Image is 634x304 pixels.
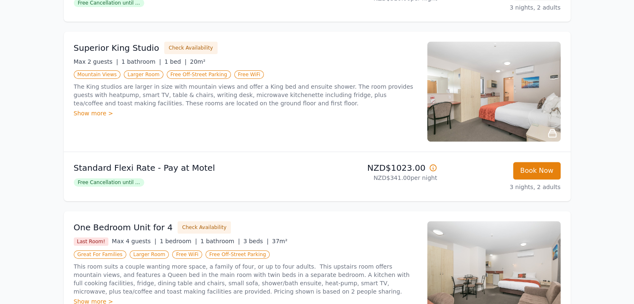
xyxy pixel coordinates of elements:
p: The King studios are larger in size with mountain views and offer a King bed and ensuite shower. ... [74,82,417,107]
span: Free WiFi [234,70,264,79]
span: Free Cancellation until ... [74,178,144,187]
p: Standard Flexi Rate - Pay at Motel [74,162,314,174]
div: Show more > [74,109,417,117]
span: Free WiFi [172,250,202,259]
span: Mountain Views [74,70,120,79]
span: Larger Room [124,70,163,79]
p: 3 nights, 2 adults [444,3,561,12]
span: Last Room! [74,237,109,246]
span: 1 bed | [164,58,186,65]
span: Larger Room [130,250,169,259]
p: 3 nights, 2 adults [444,183,561,191]
button: Check Availability [178,221,231,234]
span: 20m² [190,58,205,65]
p: NZD$341.00 per night [321,174,437,182]
span: 1 bathroom | [200,238,240,244]
span: 1 bedroom | [160,238,197,244]
button: Check Availability [164,42,218,54]
span: Free Off-Street Parking [205,250,270,259]
span: 37m² [272,238,287,244]
p: This room suits a couple wanting more space, a family of four, or up to four adults. This upstair... [74,262,417,296]
span: Free Off-Street Parking [167,70,231,79]
p: NZD$1023.00 [321,162,437,174]
span: Max 4 guests | [112,238,156,244]
h3: One Bedroom Unit for 4 [74,222,173,233]
button: Book Now [513,162,561,179]
span: Great For Families [74,250,126,259]
span: 1 bathroom | [121,58,161,65]
span: 3 beds | [243,238,269,244]
h3: Superior King Studio [74,42,159,54]
span: Max 2 guests | [74,58,118,65]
